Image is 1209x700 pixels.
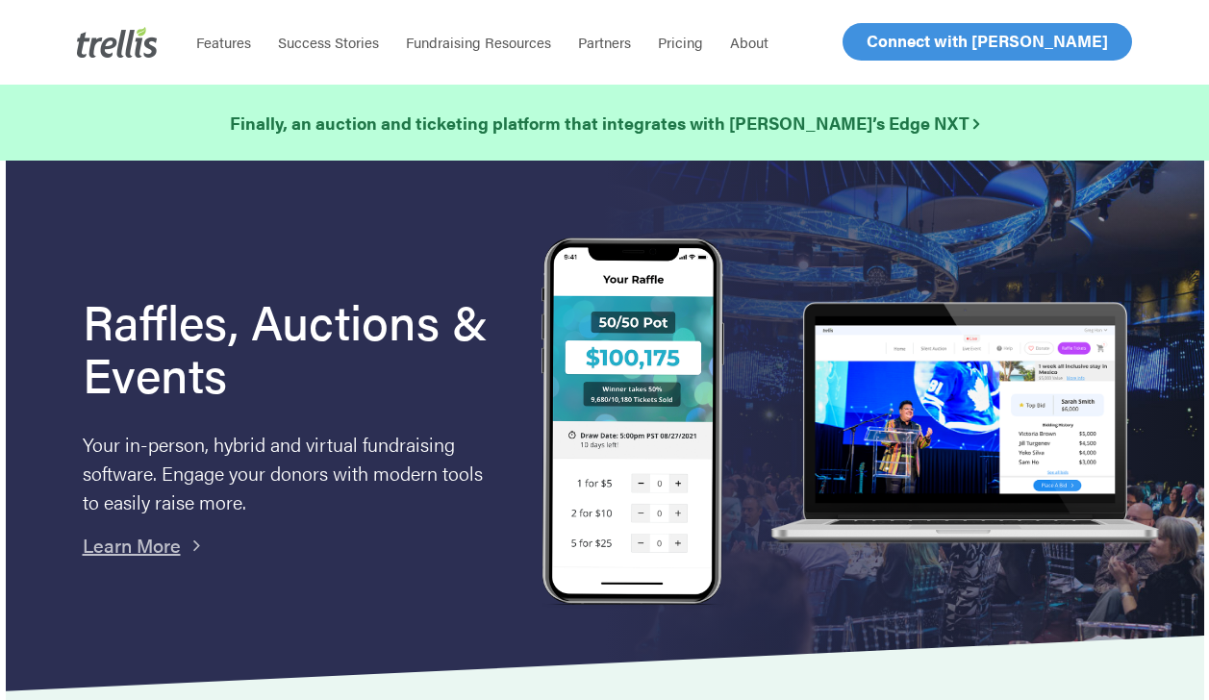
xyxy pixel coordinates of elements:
span: Features [196,32,251,52]
span: About [730,32,768,52]
span: Pricing [658,32,703,52]
a: Features [183,33,264,52]
a: Partners [565,33,644,52]
span: Success Stories [278,32,379,52]
span: Connect with [PERSON_NAME] [867,29,1108,52]
a: Finally, an auction and ticketing platform that integrates with [PERSON_NAME]’s Edge NXT [230,110,979,137]
a: Success Stories [264,33,392,52]
a: Fundraising Resources [392,33,565,52]
a: Pricing [644,33,717,52]
img: Trellis [77,27,158,58]
img: rafflelaptop_mac_optim.png [763,302,1165,545]
a: About [717,33,782,52]
strong: Finally, an auction and ticketing platform that integrates with [PERSON_NAME]’s Edge NXT [230,111,979,135]
span: Partners [578,32,631,52]
p: Your in-person, hybrid and virtual fundraising software. Engage your donors with modern tools to ... [83,430,493,516]
h1: Raffles, Auctions & Events [83,294,493,400]
a: Learn More [83,531,181,559]
img: Trellis Raffles, Auctions and Event Fundraising [542,237,724,610]
span: Fundraising Resources [406,32,551,52]
a: Connect with [PERSON_NAME] [843,23,1132,61]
